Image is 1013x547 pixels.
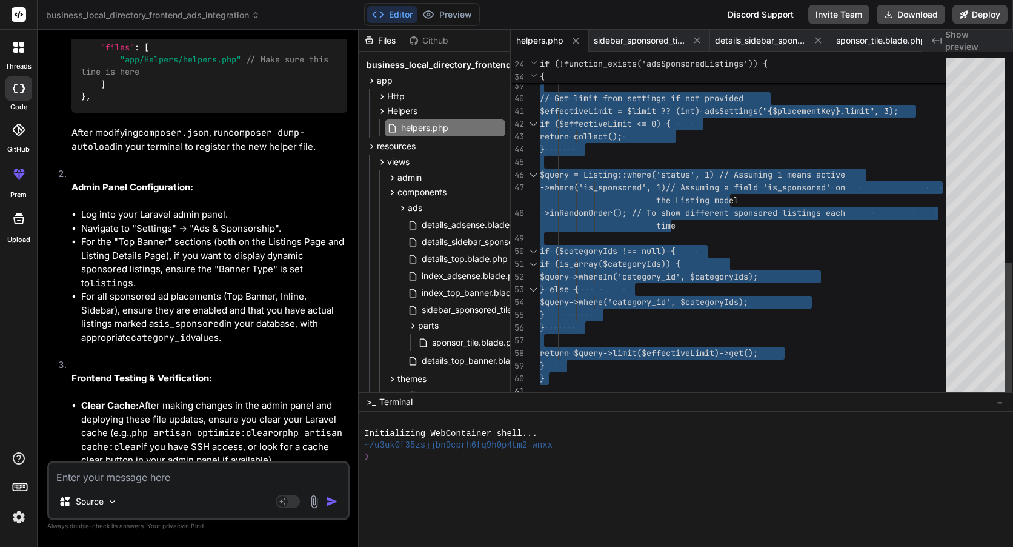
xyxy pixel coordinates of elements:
code: composer dump-autoload [71,127,305,153]
div: 50 [511,245,524,258]
code: php artisan cache:clear [81,427,348,453]
span: $query->where('category_id', $cate [540,297,705,307]
label: prem [10,190,27,200]
span: Http [387,90,405,102]
span: sidebar_sponsored_tiles.blade.php [594,35,685,47]
span: } [101,30,105,41]
span: $query = Listing::where('status', 1) // As [540,169,743,180]
span: $effectiveLimit = $limit ?? (int) adsSetti [540,106,743,116]
span: the Listing model [656,195,739,206]
div: 41 [511,105,524,118]
span: ❯ [364,451,370,463]
button: Preview [417,6,477,23]
span: } [540,144,545,155]
span: ~/u3uk0f35zsjjbn9cprh6fq9h0p4tm2-wnxx [364,440,553,451]
span: return collect(); [540,131,622,142]
li: After making changes in the admin panel and deploying these file updates, ensure you clear your L... [81,399,347,468]
span: if ($categoryIds !== null) { [540,246,676,257]
div: 59 [511,360,524,372]
span: privacy [162,522,184,529]
span: } [540,322,545,333]
label: code [10,102,27,112]
span: (); [743,347,758,358]
div: 51 [511,258,524,270]
div: 61 [511,385,524,398]
li: For the "Top Banner" sections (both on the Listings Page and Listing Details Page), if you want t... [81,235,347,290]
span: Show preview [945,29,1003,53]
span: 34 [511,71,524,84]
span: >_ [367,396,376,408]
img: settings [8,507,29,528]
div: Click to collapse the range. [525,169,541,181]
span: details_top_banner.blade.php [420,354,540,368]
p: After modifying , run in your terminal to register the new helper file. [71,126,347,153]
span: − [997,396,1003,408]
div: 60 [511,372,524,385]
span: goryIds); [705,297,748,307]
span: ->where('is_sponsored', 1) [540,182,666,193]
span: parts [418,320,439,332]
span: if (is_array($categoryIds)) { [540,258,680,269]
div: Click to collapse the range. [525,283,541,296]
span: } [81,92,86,102]
img: icon [326,495,338,508]
span: details_top.blade.php [420,252,509,266]
div: 57 [511,334,524,347]
div: 58 [511,347,524,360]
code: is_sponsored [159,318,224,330]
div: 56 [511,321,524,334]
span: how different sponsored listings each [666,207,845,218]
span: ads [408,202,422,214]
button: Deploy [952,5,1008,24]
div: 55 [511,309,524,321]
span: index_adsense.blade.php [420,269,525,283]
span: app [377,75,393,87]
span: admin [397,172,422,184]
div: 47 [511,181,524,194]
div: Click to collapse the range. [525,118,541,130]
span: { [540,71,545,82]
label: GitHub [7,144,30,155]
span: : [135,42,139,53]
span: helpers.php [400,121,450,135]
span: Initializing WebContainer shell... [364,428,537,440]
strong: Clear Cache: [81,400,139,411]
span: // Get limit from settings if not provided [540,93,743,104]
span: , [105,30,110,41]
div: 46 [511,169,524,181]
li: Log into your Laravel admin panel. [81,208,347,222]
div: 53 [511,283,524,296]
div: Files [359,35,404,47]
div: 48 [511,207,524,220]
span: [ [144,42,149,53]
code: category_id [131,332,191,344]
span: business_local_directory_frontend_ads_integration [46,9,260,21]
span: if ($effectiveLimit <= 0) { [540,118,671,129]
div: Discord Support [720,5,801,24]
label: Upload [7,235,30,245]
span: tegoryIds); [705,271,758,282]
span: suming 1 means active [743,169,845,180]
span: sidebar_sponsored_tiles.blade.php [420,303,560,317]
span: index_top_banner.blade.php [420,286,536,300]
span: details_sidebar_sponsored.blade.php [420,235,571,249]
span: } [540,360,545,371]
span: } [540,373,545,384]
span: helpers.php [516,35,563,47]
span: business_local_directory_frontend_ads_integration [367,59,581,71]
code: php artisan optimize:clear [131,427,273,439]
button: Editor [367,6,417,23]
strong: Admin Panel Configuration: [71,181,193,193]
span: views [387,156,410,168]
li: Navigate to "Settings" -> "Ads & Sponsorship". [81,222,347,236]
span: "app/Helpers/helpers.php" [120,54,241,65]
div: 39 [511,79,524,92]
span: if (!function_exists('adsSponsoredListings')) { [540,58,768,69]
button: Invite Team [808,5,869,24]
div: 52 [511,270,524,283]
div: 45 [511,156,524,169]
span: themes [397,373,427,385]
span: directory [408,389,443,401]
span: 24 [511,58,524,71]
span: "files" [101,42,135,53]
